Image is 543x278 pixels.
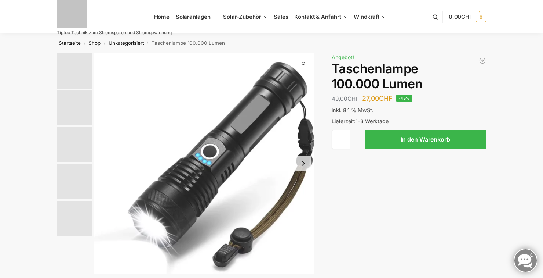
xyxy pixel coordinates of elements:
span: CHF [379,95,393,102]
span: Angebot! [332,54,354,60]
img: Taschenlampe-1 [57,53,92,89]
a: Kontakt & Anfahrt [291,0,351,33]
input: Produktmenge [332,130,350,149]
a: Sales [271,0,291,33]
span: Solar-Zubehör [223,13,261,20]
img: Taschenlampe-1 [94,53,314,274]
span: CHF [347,95,359,102]
a: Unkategorisiert [109,40,144,46]
span: -45% [396,95,412,102]
span: / [144,40,152,46]
img: Taschenlampe2 [57,127,92,162]
span: inkl. 8,1 % MwSt. [332,107,373,113]
bdi: 49,00 [332,95,359,102]
a: Shop [88,40,101,46]
a: 0,00CHF 0 [449,6,486,28]
span: Kontakt & Anfahrt [294,13,341,20]
span: Windkraft [354,13,379,20]
a: Startseite [59,40,81,46]
p: Tiptop Technik zum Stromsparen und Stromgewinnung [57,31,172,35]
bdi: 27,00 [362,95,393,102]
img: Taschenlampe1 [57,90,92,125]
span: Solaranlagen [176,13,211,20]
span: 1-3 Werktage [356,118,389,124]
img: Taschenlampe2 [57,201,92,236]
a: Extrem Starke TaschenlampeTaschenlampe 1 [94,53,314,274]
span: 0,00 [449,13,473,20]
a: Windkraft [351,0,389,33]
span: 0 [476,12,486,22]
nav: Breadcrumb [44,33,499,53]
span: CHF [461,13,473,20]
a: Solaranlagen [172,0,220,33]
h1: Taschenlampe 100.000 Lumen [332,61,486,92]
span: / [101,40,108,46]
img: Taschenlampe3 [57,164,92,199]
span: / [81,40,88,46]
span: Sales [274,13,288,20]
a: Solar-Zubehör [220,0,271,33]
span: Lieferzeit: [332,118,389,124]
a: NEP 800 Micro Wechselrichter 800W/600W drosselbar Balkon Solar Anlage W-LAN [479,57,486,64]
button: Next slide [295,156,311,171]
button: In den Warenkorb [365,130,486,149]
